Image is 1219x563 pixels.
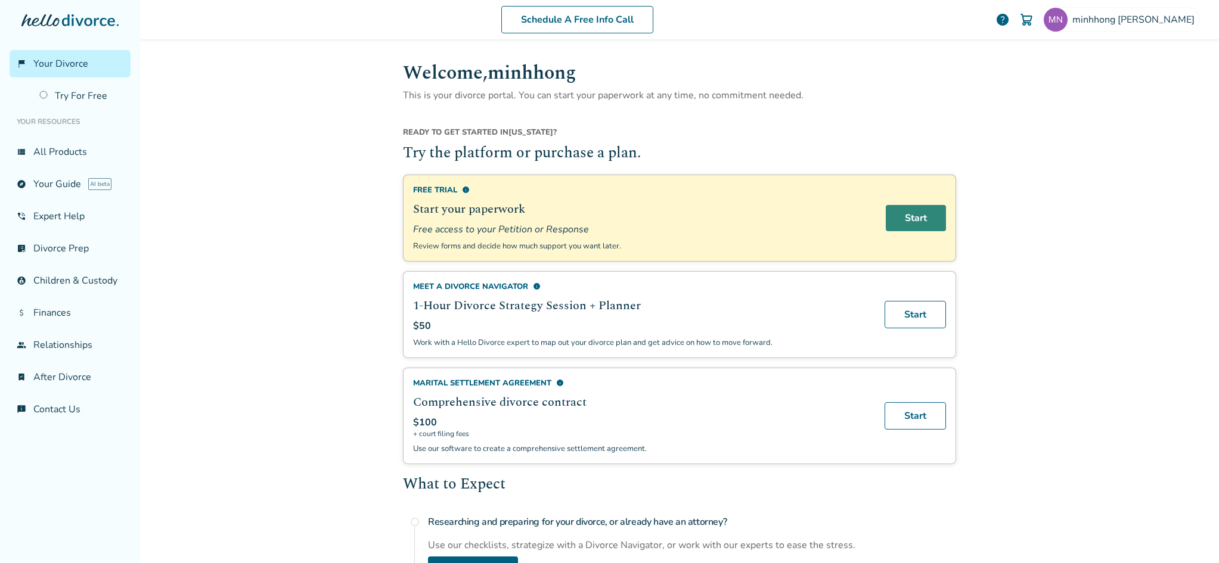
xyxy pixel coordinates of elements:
a: view_listAll Products [10,138,131,166]
h2: 1-Hour Divorce Strategy Session + Planner [413,297,870,315]
span: attach_money [17,308,26,318]
li: Your Resources [10,110,131,133]
h2: Comprehensive divorce contract [413,393,870,411]
a: Start [885,402,946,430]
span: radio_button_unchecked [410,517,420,527]
h4: Researching and preparing for your divorce, or already have an attorney? [428,510,956,534]
span: AI beta [88,178,111,190]
p: Work with a Hello Divorce expert to map out your divorce plan and get advice on how to move forward. [413,337,870,348]
a: list_alt_checkDivorce Prep [10,235,131,262]
a: phone_in_talkExpert Help [10,203,131,230]
span: Your Divorce [33,57,88,70]
span: info [533,282,541,290]
span: Free access to your Petition or Response [413,223,871,236]
a: attach_moneyFinances [10,299,131,326]
div: Marital Settlement Agreement [413,378,870,388]
span: + court filing fees [413,429,870,438]
h2: Try the platform or purchase a plan. [403,142,956,165]
h2: Start your paperwork [413,200,871,218]
h1: Welcome, minhhong [403,58,956,88]
a: bookmark_checkAfter Divorce [10,363,131,391]
a: Try For Free [32,82,131,110]
p: Review forms and decide how much support you want later. [413,241,871,251]
a: Start [886,205,946,231]
p: This is your divorce portal. You can start your paperwork at any time, no commitment needed. [403,88,956,103]
span: chat_info [17,405,26,414]
span: list_alt_check [17,244,26,253]
a: chat_infoContact Us [10,396,131,423]
img: minh8hong@yahoo.com [1044,8,1068,32]
span: view_list [17,147,26,157]
h2: What to Expect [403,474,956,496]
p: Use our software to create a comprehensive settlement agreement. [413,443,870,454]
div: Free Trial [413,185,871,195]
a: groupRelationships [10,331,131,359]
a: Start [885,301,946,328]
span: bookmark_check [17,372,26,382]
span: explore [17,179,26,189]
iframe: Chat Widget [1159,506,1219,563]
span: group [17,340,26,350]
a: exploreYour GuideAI beta [10,170,131,198]
img: Cart [1019,13,1034,27]
a: help [995,13,1010,27]
span: phone_in_talk [17,211,26,221]
span: Ready to get started in [403,127,508,138]
span: $100 [413,416,437,429]
span: info [556,379,564,387]
span: $50 [413,319,431,332]
a: flag_2Your Divorce [10,50,131,77]
span: flag_2 [17,59,26,69]
div: [US_STATE] ? [403,127,956,142]
a: Schedule A Free Info Call [501,6,653,33]
span: account_child [17,276,26,285]
div: Meet a divorce navigator [413,281,870,292]
div: Use our checklists, strategize with a Divorce Navigator, or work with our experts to ease the str... [428,539,956,552]
span: info [462,186,470,194]
a: account_childChildren & Custody [10,267,131,294]
span: minhhong [PERSON_NAME] [1072,13,1199,26]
